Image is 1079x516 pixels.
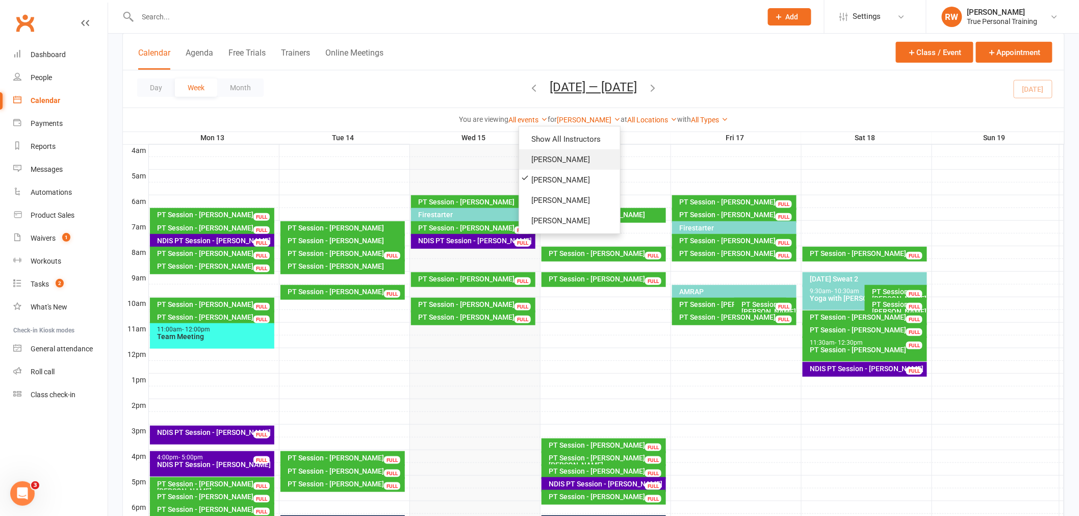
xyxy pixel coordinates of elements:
[671,132,801,144] th: Fri 17
[384,482,400,490] div: FULL
[519,211,620,231] a: [PERSON_NAME]
[13,250,108,273] a: Workouts
[31,96,60,105] div: Calendar
[148,132,279,144] th: Mon 13
[810,288,915,295] div: 9:30am
[31,481,39,489] span: 3
[253,252,270,260] div: FULL
[776,200,792,208] div: FULL
[801,132,932,144] th: Sat 18
[31,165,63,173] div: Messages
[548,115,557,123] strong: for
[31,188,72,196] div: Automations
[810,340,926,346] div: 11:30am
[810,250,926,257] div: PT Session - [PERSON_NAME]
[776,303,792,311] div: FULL
[31,50,66,59] div: Dashboard
[253,213,270,221] div: FULL
[31,73,52,82] div: People
[418,211,534,218] div: Firestarter
[384,252,400,260] div: FULL
[13,43,108,66] a: Dashboard
[123,220,148,233] th: 7am
[810,326,926,333] div: PT Session - [PERSON_NAME]
[515,316,531,323] div: FULL
[56,279,64,288] span: 2
[906,303,922,311] div: FULL
[13,360,108,383] a: Roll call
[183,326,211,333] span: - 12:00pm
[288,250,403,257] div: PT Session - [PERSON_NAME]
[627,116,677,124] a: All Locations
[253,239,270,247] div: FULL
[13,158,108,181] a: Messages
[810,365,926,372] div: NDIS PT Session - [PERSON_NAME]
[157,211,273,218] div: PT Session - [PERSON_NAME]
[253,303,270,311] div: FULL
[281,48,310,70] button: Trainers
[288,468,403,475] div: PT Session - [PERSON_NAME]
[157,263,273,270] div: PT Session - [PERSON_NAME]
[508,116,548,124] a: All events
[288,263,403,270] div: PT Session - [PERSON_NAME]
[62,233,70,242] span: 1
[123,246,148,259] th: 8am
[157,250,273,257] div: PT Session - [PERSON_NAME]
[679,301,785,308] div: PT Session - [PERSON_NAME]
[253,482,270,490] div: FULL
[906,328,922,336] div: FULL
[776,316,792,323] div: FULL
[679,288,795,295] div: AMRAP
[179,454,203,461] span: - 5:00pm
[906,367,922,375] div: FULL
[976,42,1052,63] button: Appointment
[279,132,409,144] th: Tue 14
[810,314,926,321] div: PT Session - [PERSON_NAME]
[253,265,270,272] div: FULL
[253,495,270,503] div: FULL
[325,48,383,70] button: Online Meetings
[13,89,108,112] a: Calendar
[679,237,795,244] div: PT Session - [PERSON_NAME]
[31,280,49,288] div: Tasks
[123,195,148,208] th: 6am
[157,237,273,244] div: NDIS PT Session - [PERSON_NAME]
[123,399,148,411] th: 2pm
[645,252,661,260] div: FULL
[896,42,973,63] button: Class / Event
[31,391,75,399] div: Class check-in
[157,326,273,333] div: 11:00am
[175,79,217,97] button: Week
[31,368,55,376] div: Roll call
[288,480,403,487] div: PT Session - [PERSON_NAME]
[31,119,63,127] div: Payments
[123,475,148,488] th: 5pm
[13,383,108,406] a: Class kiosk mode
[677,115,691,123] strong: with
[853,5,881,28] span: Settings
[515,277,531,285] div: FULL
[515,303,531,311] div: FULL
[906,252,922,260] div: FULL
[776,213,792,221] div: FULL
[288,288,403,295] div: PT Session - [PERSON_NAME]
[832,288,860,295] span: - 10:30am
[679,198,795,205] div: PT Session - [PERSON_NAME]
[123,297,148,309] th: 10am
[217,79,264,97] button: Month
[549,250,664,257] div: PT Session - [PERSON_NAME]
[123,450,148,462] th: 4pm
[418,314,534,321] div: PT Session - [PERSON_NAME]
[31,142,56,150] div: Reports
[906,316,922,323] div: FULL
[253,226,270,234] div: FULL
[13,135,108,158] a: Reports
[157,224,273,231] div: PT Session - [PERSON_NAME]
[691,116,728,124] a: All Types
[253,456,270,464] div: FULL
[549,454,664,469] div: PT Session - [PERSON_NAME], [PERSON_NAME]
[31,234,56,242] div: Waivers
[519,129,620,149] a: Show All Instructors
[137,79,175,97] button: Day
[549,442,664,449] div: PT Session - [PERSON_NAME]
